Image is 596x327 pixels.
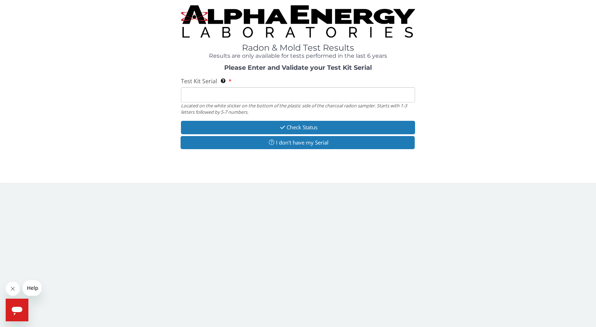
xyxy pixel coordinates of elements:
span: Test Kit Serial [181,77,217,85]
button: Check Status [181,121,415,134]
h4: Results are only available for tests performed in the last 6 years [181,53,415,59]
iframe: Button to launch messaging window [6,299,28,321]
strong: Please Enter and Validate your Test Kit Serial [224,64,372,72]
h1: Radon & Mold Test Results [181,43,415,52]
iframe: Message from company [23,280,42,296]
button: I don't have my Serial [181,136,415,149]
iframe: Close message [6,282,20,296]
img: TightCrop.jpg [181,5,415,38]
div: Located on the white sticker on the bottom of the plastic side of the charcoal radon sampler. Sta... [181,102,415,115]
